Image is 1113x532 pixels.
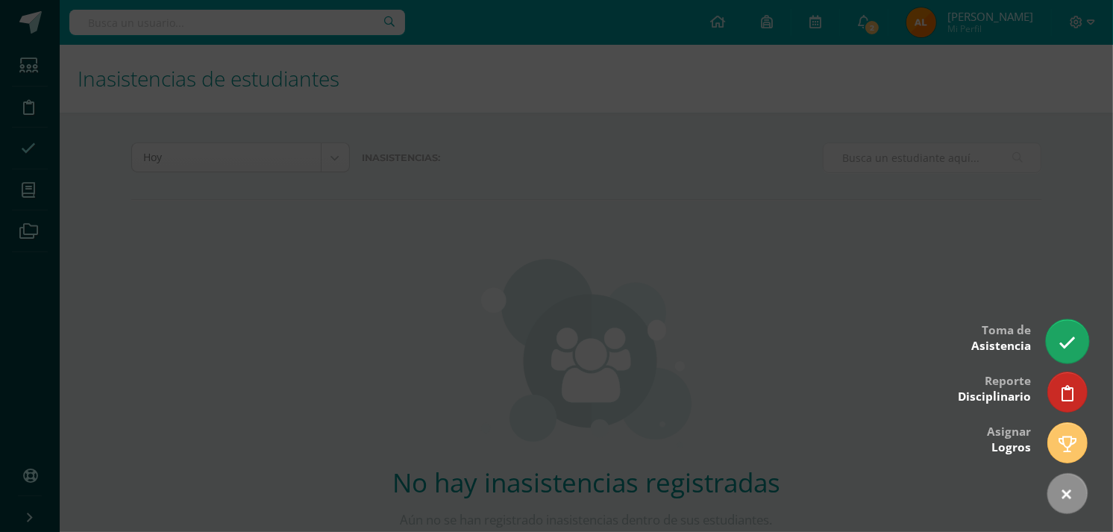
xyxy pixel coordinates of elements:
[987,414,1031,463] div: Asignar
[971,338,1031,354] span: Asistencia
[958,363,1031,412] div: Reporte
[971,313,1031,361] div: Toma de
[958,389,1031,404] span: Disciplinario
[991,439,1031,455] span: Logros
